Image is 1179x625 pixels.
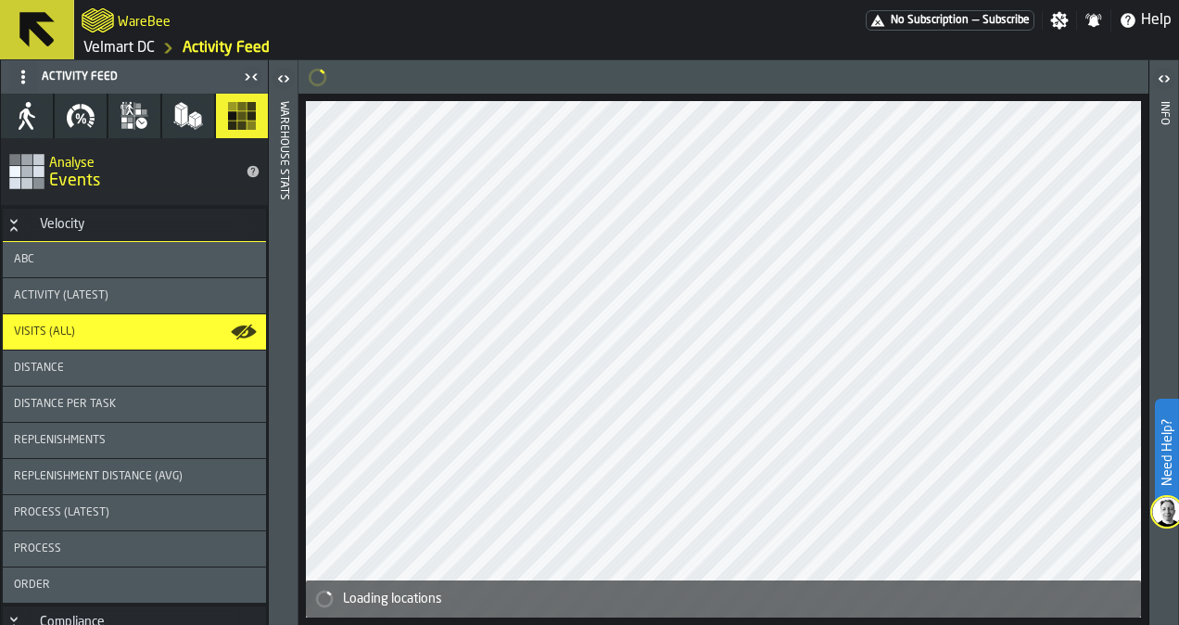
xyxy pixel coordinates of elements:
span: Events [49,171,100,191]
label: button-toggle-Open [271,64,297,97]
div: Warehouse Stats [277,97,290,620]
div: alert-Loading locations [306,580,1141,618]
div: stat-Distance per Task [3,387,266,422]
button: Button-Velocity-open [3,218,25,233]
span: Distance [14,362,64,375]
div: stat-Process (Latest) [3,495,266,530]
span: Replenishments [14,434,106,447]
div: Title [14,542,255,555]
div: Title [14,253,255,266]
div: Title [14,289,255,302]
div: stat-Process [3,531,266,567]
span: No Subscription [891,14,969,27]
a: link-to-/wh/i/f27944ef-e44e-4cb8-aca8-30c52093261f [83,37,155,59]
header: Info [1149,60,1178,625]
div: Title [14,579,255,592]
div: Title [14,325,255,338]
a: link-to-/wh/i/f27944ef-e44e-4cb8-aca8-30c52093261f/feed/fa67d4be-d497-4c68-adb1-b7aae839db33 [183,37,270,59]
h3: title-section-Velocity [3,209,266,242]
div: stat-ABC [3,242,266,277]
label: Need Help? [1157,401,1177,504]
div: stat-Replenishment Distance (AVG) [3,459,266,494]
div: Velocity [29,218,95,233]
h2: Sub Title [49,152,235,171]
div: Title [14,362,255,375]
span: Replenishment Distance (AVG) [14,470,183,483]
label: button-toggle-Help [1111,9,1179,32]
span: Activity (Latest) [14,289,108,302]
div: Title [14,434,255,447]
div: title-Events [1,138,268,205]
label: button-toggle-Open [1151,64,1177,97]
span: Subscribe [982,14,1030,27]
span: Distance per Task [14,398,116,411]
label: button-toggle-Settings [1043,11,1076,30]
label: button-toggle-Notifications [1077,11,1110,30]
label: button-toggle-Show on Map [229,314,259,350]
a: logo-header [82,4,114,37]
span: Help [1141,9,1172,32]
div: stat-Distance [3,351,266,386]
div: Info [1158,97,1171,620]
span: Process [14,542,61,555]
div: stat-Visits (All) [3,314,266,350]
div: Title [14,506,255,519]
span: Visits (All) [14,325,75,338]
a: link-to-/wh/i/f27944ef-e44e-4cb8-aca8-30c52093261f/pricing/ [866,10,1034,31]
div: Activity Feed [5,62,238,92]
h2: Sub Title [118,11,171,30]
span: Process (Latest) [14,506,109,519]
nav: Breadcrumb [82,37,627,59]
div: stat-Activity (Latest) [3,278,266,313]
div: Title [14,470,255,483]
div: stat-Replenishments [3,423,266,458]
div: Title [14,398,255,411]
div: Loading locations [343,592,1134,606]
span: ABC [14,253,34,266]
label: button-toggle-Close me [238,66,264,88]
span: — [972,14,979,27]
div: Menu Subscription [866,10,1034,31]
span: Order [14,579,50,592]
div: stat-Order [3,568,266,603]
header: Warehouse Stats [269,60,298,625]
